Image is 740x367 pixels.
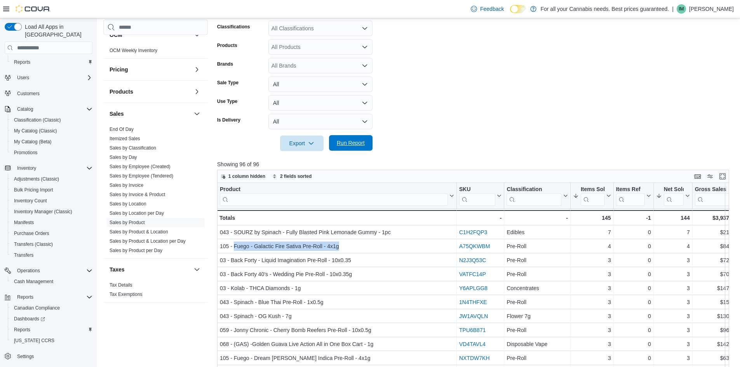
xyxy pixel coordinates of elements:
[17,268,40,274] span: Operations
[581,186,605,206] div: Items Sold
[362,25,368,31] button: Open list of options
[280,173,312,179] span: 2 fields sorted
[616,353,651,363] div: 0
[695,353,737,363] div: $63.57
[8,147,96,158] button: Promotions
[329,135,373,151] button: Run Report
[459,243,490,249] a: A75QKWBM
[573,339,611,349] div: 3
[507,213,568,223] div: -
[8,239,96,250] button: Transfers (Classic)
[220,325,454,335] div: 059 - Jonny Chronic - Cherry Bomb Reefers Pre-Roll - 10x0.5g
[689,4,734,14] p: [PERSON_NAME]
[220,228,454,237] div: 043 - SOURZ by Spinach - Fully Blasted Pink Lemonade Gummy - 1pc
[17,294,33,300] span: Reports
[573,353,611,363] div: 3
[656,311,690,321] div: 3
[280,136,324,151] button: Export
[14,104,36,114] button: Catalog
[480,5,504,13] span: Feedback
[14,198,47,204] span: Inventory Count
[11,174,92,184] span: Adjustments (Classic)
[616,325,651,335] div: 0
[17,106,33,112] span: Catalog
[285,136,319,151] span: Export
[507,311,568,321] div: Flower 7g
[110,66,191,73] button: Pricing
[14,187,53,193] span: Bulk Pricing Import
[507,186,561,193] div: Classification
[14,305,60,311] span: Canadian Compliance
[8,228,96,239] button: Purchase Orders
[217,80,239,86] label: Sale Type
[11,250,37,260] a: Transfers
[269,172,315,181] button: 2 fields sorted
[540,4,669,14] p: For all your Cannabis needs. Best prices guaranteed.
[663,186,683,193] div: Net Sold
[110,292,143,297] a: Tax Exemptions
[14,89,92,98] span: Customers
[695,284,737,293] div: $147.06
[11,314,92,324] span: Dashboards
[110,145,156,151] a: Sales by Classification
[11,303,63,313] a: Canadian Compliance
[110,192,165,197] a: Sales by Invoice & Product
[11,185,92,195] span: Bulk Pricing Import
[110,173,173,179] a: Sales by Employee (Tendered)
[616,186,644,206] div: Items Ref
[459,213,501,223] div: -
[110,266,125,273] h3: Taxes
[220,284,454,293] div: 03 - Kolab - THCA Diamonds - 1g
[14,219,34,226] span: Manifests
[672,4,674,14] p: |
[656,353,690,363] div: 3
[110,210,164,216] a: Sales by Location per Day
[573,242,611,251] div: 4
[695,242,737,251] div: $84.76
[220,270,454,279] div: 03 - Back Forty 40's - Wedding Pie Pre-Roll - 10x0.35g
[507,353,568,363] div: Pre-Roll
[8,115,96,125] button: Classification (Classic)
[11,115,64,125] a: Classification (Classic)
[2,72,96,83] button: Users
[14,316,45,322] span: Dashboards
[11,148,92,157] span: Promotions
[8,125,96,136] button: My Catalog (Classic)
[507,339,568,349] div: Disposable Vape
[677,4,686,14] div: Ian Mullan
[581,186,605,193] div: Items Sold
[459,186,501,206] button: SKU
[616,270,651,279] div: 0
[110,88,191,96] button: Products
[8,303,96,313] button: Canadian Compliance
[459,257,486,263] a: N2J3Q53C
[656,228,690,237] div: 7
[220,297,454,307] div: 043 - Spinach - Blue Thai Pre-Roll - 1x0.5g
[11,207,75,216] a: Inventory Manager (Classic)
[507,284,568,293] div: Concentrates
[11,250,92,260] span: Transfers
[656,213,690,223] div: 144
[14,351,92,361] span: Settings
[11,336,92,345] span: Washington CCRS
[616,311,651,321] div: 0
[14,292,37,302] button: Reports
[468,1,507,17] a: Feedback
[14,73,32,82] button: Users
[103,125,208,258] div: Sales
[192,87,202,96] button: Products
[220,353,454,363] div: 105 - Fuego - Dream [PERSON_NAME] Indica Pre-Roll - 4x1g
[217,24,250,30] label: Classifications
[656,242,690,251] div: 4
[695,311,737,321] div: $130.23
[695,186,730,206] div: Gross Sales
[507,270,568,279] div: Pre-Roll
[616,228,651,237] div: 0
[11,196,50,205] a: Inventory Count
[110,154,137,160] span: Sales by Day
[573,311,611,321] div: 3
[268,95,373,111] button: All
[14,89,43,98] a: Customers
[705,172,715,181] button: Display options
